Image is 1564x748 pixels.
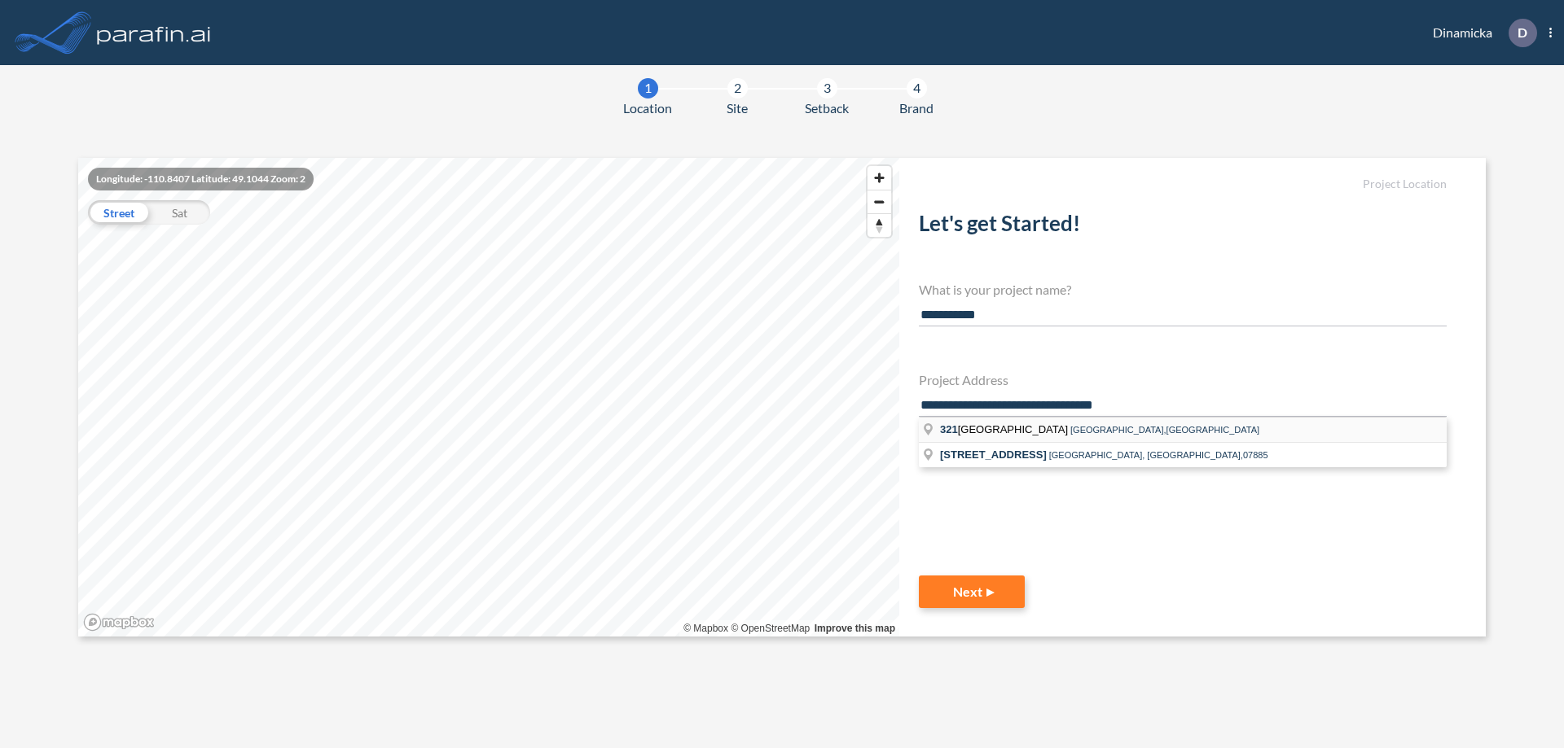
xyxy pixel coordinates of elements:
span: Site [727,98,748,118]
a: Improve this map [815,623,895,634]
a: Mapbox [683,623,728,634]
a: Mapbox homepage [83,613,155,632]
div: Street [88,200,149,225]
div: 3 [817,78,837,98]
a: OpenStreetMap [731,623,810,634]
span: 321 [940,423,958,435]
img: logo [94,16,214,49]
span: [STREET_ADDRESS] [940,448,1047,461]
canvas: Map [78,158,899,636]
div: Longitude: -110.8407 Latitude: 49.1044 Zoom: 2 [88,168,314,190]
button: Zoom out [868,190,891,213]
span: [GEOGRAPHIC_DATA],[GEOGRAPHIC_DATA] [1070,425,1259,435]
span: Location [623,98,672,118]
h4: Project Address [919,372,1447,387]
h5: Project Location [919,177,1447,191]
div: 1 [638,78,658,98]
div: 4 [907,78,927,98]
span: [GEOGRAPHIC_DATA] [940,423,1070,435]
h4: What is your project name? [919,282,1447,297]
button: Next [919,575,1025,608]
span: Reset bearing to north [868,214,891,237]
span: Setback [805,98,849,118]
div: Dinamicka [1408,19,1552,47]
p: D [1518,25,1527,40]
span: Zoom out [868,190,891,213]
div: 2 [727,78,748,98]
span: Brand [899,98,934,118]
h2: Let's get Started! [919,211,1447,243]
button: Reset bearing to north [868,213,891,237]
span: [GEOGRAPHIC_DATA], [GEOGRAPHIC_DATA],07885 [1049,450,1268,460]
div: Sat [149,200,210,225]
button: Zoom in [868,166,891,190]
